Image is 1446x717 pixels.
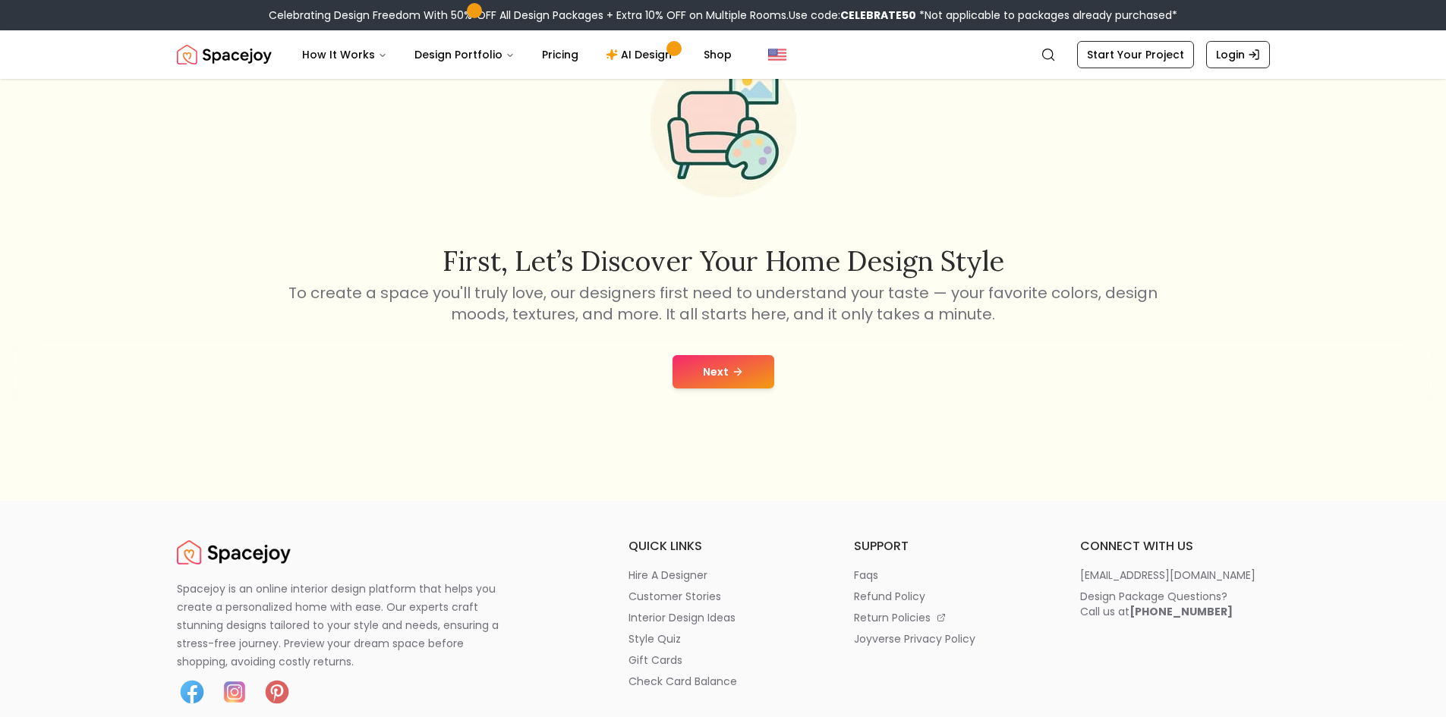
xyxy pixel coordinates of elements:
a: [EMAIL_ADDRESS][DOMAIN_NAME] [1080,568,1270,583]
p: interior design ideas [628,610,736,625]
p: [EMAIL_ADDRESS][DOMAIN_NAME] [1080,568,1255,583]
img: Pinterest icon [262,677,292,707]
a: Design Package Questions?Call us at[PHONE_NUMBER] [1080,589,1270,619]
h6: connect with us [1080,537,1270,555]
p: check card balance [628,674,737,689]
b: CELEBRATE50 [840,8,916,23]
img: Spacejoy Logo [177,537,291,568]
p: joyverse privacy policy [854,631,975,646]
p: gift cards [628,653,682,668]
a: interior design ideas [628,610,818,625]
a: check card balance [628,674,818,689]
nav: Main [290,39,744,70]
img: Instagram icon [219,677,250,707]
a: joyverse privacy policy [854,631,1044,646]
a: Start Your Project [1077,41,1194,68]
a: Spacejoy [177,39,272,70]
button: Design Portfolio [402,39,527,70]
a: gift cards [628,653,818,668]
div: Celebrating Design Freedom With 50% OFF All Design Packages + Extra 10% OFF on Multiple Rooms. [269,8,1177,23]
a: Spacejoy [177,537,291,568]
b: [PHONE_NUMBER] [1129,604,1233,619]
a: hire a designer [628,568,818,583]
img: Facebook icon [177,677,207,707]
span: Use code: [789,8,916,23]
p: refund policy [854,589,925,604]
a: customer stories [628,589,818,604]
button: Next [673,355,774,388]
img: Spacejoy Logo [177,39,272,70]
p: To create a space you'll truly love, our designers first need to understand your taste — your fav... [286,282,1161,325]
a: return policies [854,610,1044,625]
a: faqs [854,568,1044,583]
p: hire a designer [628,568,707,583]
h2: First, let’s discover your home design style [286,246,1161,276]
span: *Not applicable to packages already purchased* [916,8,1177,23]
nav: Global [177,30,1270,79]
a: refund policy [854,589,1044,604]
a: AI Design [594,39,688,70]
p: customer stories [628,589,721,604]
h6: quick links [628,537,818,555]
button: How It Works [290,39,399,70]
img: United States [768,46,786,64]
p: return policies [854,610,931,625]
div: Design Package Questions? Call us at [1080,589,1233,619]
p: Spacejoy is an online interior design platform that helps you create a personalized home with eas... [177,580,517,671]
h6: support [854,537,1044,555]
a: Login [1206,41,1270,68]
a: Shop [691,39,744,70]
p: style quiz [628,631,681,646]
img: Start Style Quiz Illustration [626,27,821,222]
a: Pricing [530,39,591,70]
a: style quiz [628,631,818,646]
p: faqs [854,568,878,583]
